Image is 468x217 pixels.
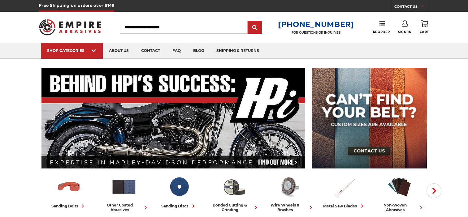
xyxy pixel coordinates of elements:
[135,43,166,59] a: contact
[249,21,261,34] input: Submit
[111,174,137,200] img: Other Coated Abrasives
[319,174,369,209] a: metal saw blades
[374,203,424,212] div: non-woven abrasives
[373,30,390,34] span: Reorder
[394,3,429,12] a: CONTACT US
[387,174,412,200] img: Non-woven Abrasives
[373,20,390,34] a: Reorder
[99,203,149,212] div: other coated abrasives
[103,43,135,59] a: about us
[209,203,259,212] div: bonded cutting & grinding
[44,174,94,209] a: sanding belts
[420,30,429,34] span: Cart
[39,15,101,39] img: Empire Abrasives
[276,174,302,200] img: Wire Wheels & Brushes
[264,174,314,212] a: wire wheels & brushes
[221,174,247,200] img: Bonded Cutting & Grinding
[41,68,305,168] img: Banner for an interview featuring Horsepower Inc who makes Harley performance upgrades featured o...
[166,43,187,59] a: faq
[154,174,204,209] a: sanding discs
[47,48,97,53] div: SHOP CATEGORIES
[56,174,82,200] img: Sanding Belts
[166,174,192,200] img: Sanding Discs
[51,203,86,209] div: sanding belts
[162,203,197,209] div: sanding discs
[374,174,424,212] a: non-woven abrasives
[312,68,427,168] img: promo banner for custom belts.
[99,174,149,212] a: other coated abrasives
[278,31,354,35] p: FOR QUESTIONS OR INQUIRIES
[331,174,357,200] img: Metal Saw Blades
[420,20,429,34] a: Cart
[187,43,210,59] a: blog
[278,20,354,29] a: [PHONE_NUMBER]
[210,43,265,59] a: shipping & returns
[427,183,441,198] button: Next
[264,203,314,212] div: wire wheels & brushes
[323,203,365,209] div: metal saw blades
[398,30,411,34] span: Sign In
[209,174,259,212] a: bonded cutting & grinding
